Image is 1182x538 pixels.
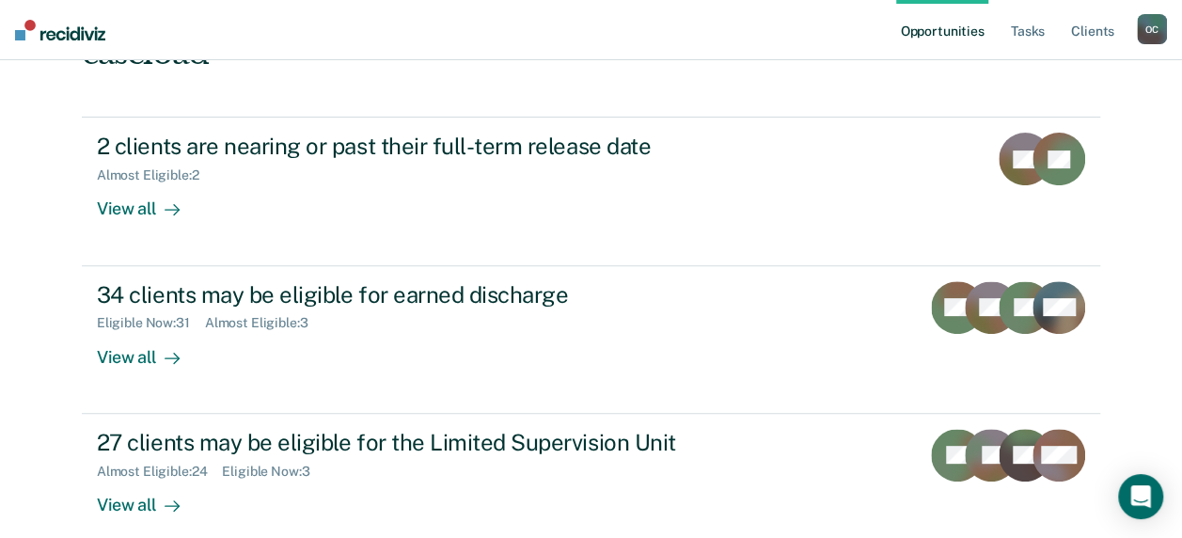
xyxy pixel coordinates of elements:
a: 34 clients may be eligible for earned dischargeEligible Now:31Almost Eligible:3View all [82,266,1100,414]
div: View all [97,479,202,515]
div: Almost Eligible : 3 [205,315,323,331]
div: Eligible Now : 3 [222,464,324,480]
div: Almost Eligible : 24 [97,464,223,480]
button: OC [1137,14,1167,44]
div: 27 clients may be eligible for the Limited Supervision Unit [97,429,757,456]
div: Eligible Now : 31 [97,315,205,331]
div: View all [97,331,202,368]
div: 34 clients may be eligible for earned discharge [97,281,757,309]
div: View all [97,183,202,220]
div: 2 clients are nearing or past their full-term release date [97,133,757,160]
div: Almost Eligible : 2 [97,167,214,183]
div: O C [1137,14,1167,44]
a: 2 clients are nearing or past their full-term release dateAlmost Eligible:2View all [82,117,1100,265]
img: Recidiviz [15,20,105,40]
div: Open Intercom Messenger [1118,474,1163,519]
